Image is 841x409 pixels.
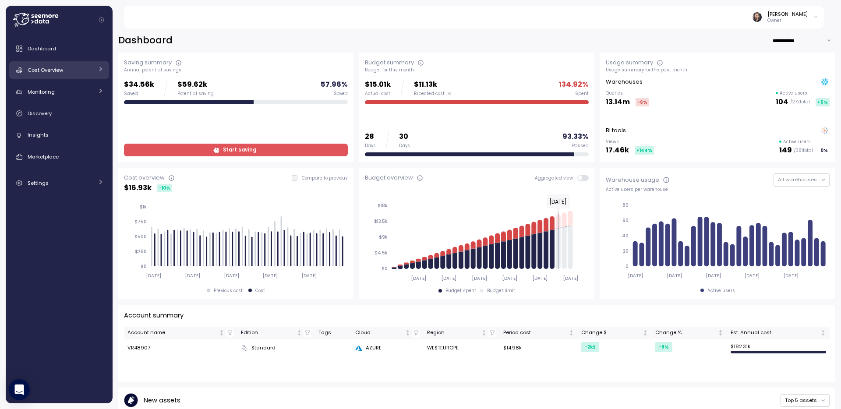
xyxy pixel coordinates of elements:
p: $34.56k [124,79,154,91]
div: Est. Annual cost [731,329,819,337]
p: 149 [779,145,792,156]
p: 13.14m [606,96,630,108]
p: Active users [783,139,811,145]
tspan: [DATE] [628,273,643,279]
button: All warehouses [774,173,830,186]
tspan: 0 [625,264,629,269]
th: Account nameNot sorted [124,327,237,339]
div: Saving summary [124,58,172,67]
div: Budget for this month [365,67,589,73]
p: 28 [365,131,376,143]
div: Budget spent [445,288,476,294]
div: Period cost [503,329,567,337]
div: Edition [241,329,295,337]
span: Expected cost [414,91,445,97]
div: Annual potential savings [124,67,348,73]
tspan: [DATE] [224,273,239,279]
p: Warehouses [606,78,643,86]
text: [DATE] [549,198,567,205]
button: Collapse navigation [96,17,107,23]
div: Cloud [355,329,404,337]
div: Budget overview [365,173,413,182]
tspan: [DATE] [185,273,200,279]
div: Spent [575,91,589,97]
p: $ 16.93k [124,182,152,194]
tspan: [DATE] [411,275,426,281]
div: Passed [572,143,589,149]
span: Cost Overview [28,67,63,74]
tspan: [DATE] [784,273,799,279]
button: Top 5 assets [781,394,830,407]
th: Change $Not sorted [578,327,652,339]
tspan: $250 [135,249,147,254]
div: Not sorted [296,330,302,336]
tspan: $4.5k [375,250,388,256]
div: -6 % [636,98,649,106]
a: Cost Overview [9,61,109,79]
h2: Dashboard [118,34,173,47]
p: $11.13k [414,79,451,91]
p: Views [606,139,654,145]
div: Previous cost [214,288,243,294]
tspan: [DATE] [745,273,760,279]
p: Queries [606,90,649,96]
a: Dashboard [9,40,109,57]
span: Settings [28,180,49,187]
th: Change %Not sorted [652,327,727,339]
tspan: $750 [134,219,147,225]
span: All warehouses [778,176,817,183]
p: BI tools [606,126,626,135]
th: RegionNot sorted [424,327,500,339]
span: Aggregated view [535,175,577,181]
span: Discovery [28,110,52,117]
div: Active users per warehouse [606,187,830,193]
tspan: 80 [622,202,629,208]
div: Change % [655,329,716,337]
a: Discovery [9,105,109,122]
tspan: [DATE] [441,275,456,281]
div: 0 % [819,146,830,155]
div: Usage summary [606,58,653,67]
tspan: [DATE] [532,275,548,281]
div: Not sorted [481,330,487,336]
div: Active users [707,288,735,294]
tspan: [DATE] [562,275,578,281]
p: / 272 total [790,99,810,105]
p: Active users [780,90,807,96]
tspan: [DATE] [302,273,317,279]
p: 134.92 % [559,79,589,91]
td: $ 182.31k [727,339,830,357]
span: Standard [251,344,276,352]
span: Monitoring [28,88,55,95]
tspan: [DATE] [471,275,487,281]
div: Usage summary for the past month [606,67,830,73]
div: AZURE [355,344,420,352]
a: Insights [9,127,109,144]
a: Monitoring [9,83,109,101]
div: [PERSON_NAME] [767,11,808,18]
a: Settings [9,174,109,192]
div: -10 % [157,184,172,192]
p: New assets [144,395,180,405]
div: Account name [127,329,217,337]
p: 57.96 % [321,79,348,91]
tspan: 40 [622,233,629,239]
div: Not sorted [717,330,724,336]
td: VR48907 [124,339,237,357]
p: 30 [399,131,410,143]
div: Days [399,143,410,149]
tspan: $0 [382,266,388,271]
tspan: $9k [379,234,388,240]
div: Potential saving [177,91,214,97]
p: $59.62k [177,79,214,91]
div: Tags [318,329,348,337]
div: Not sorted [820,330,826,336]
p: 93.33 % [562,131,589,143]
div: Not sorted [219,330,225,336]
div: Not sorted [568,330,574,336]
img: ACg8ocI2dL-zei04f8QMW842o_HSSPOvX6ScuLi9DAmwXc53VPYQOcs=s96-c [753,12,762,21]
tspan: $18k [378,203,388,208]
div: Warehouse usage [606,176,659,184]
p: Compare to previous [302,175,348,181]
tspan: $13.5k [374,219,388,224]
